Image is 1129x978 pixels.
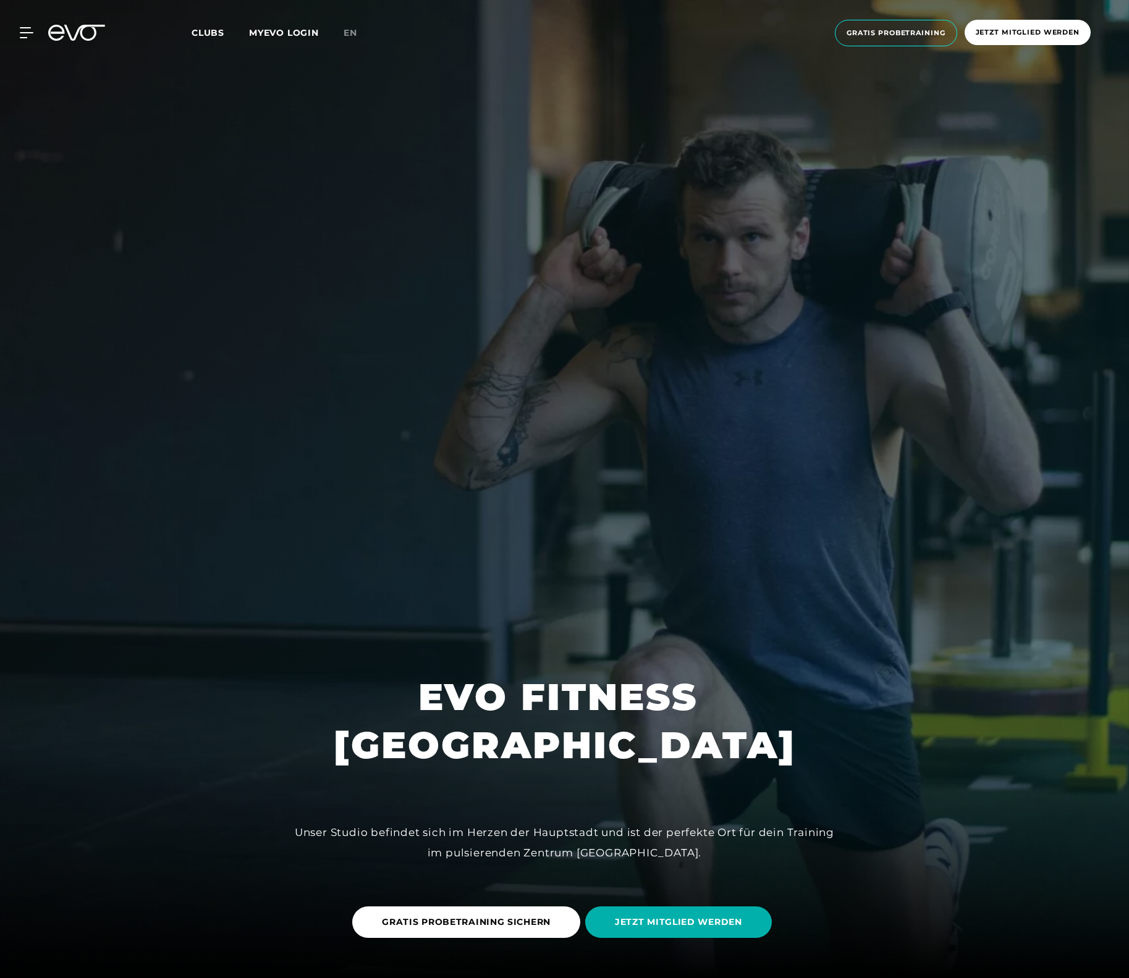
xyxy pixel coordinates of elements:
span: Clubs [192,27,224,38]
a: en [344,26,372,40]
a: Gratis Probetraining [831,20,961,46]
a: MYEVO LOGIN [249,27,319,38]
span: Jetzt Mitglied werden [976,27,1080,38]
span: GRATIS PROBETRAINING SICHERN [382,916,551,929]
a: JETZT MITGLIED WERDEN [585,897,777,947]
a: Clubs [192,27,249,38]
span: JETZT MITGLIED WERDEN [615,916,742,929]
span: en [344,27,357,38]
h1: EVO FITNESS [GEOGRAPHIC_DATA] [334,673,796,769]
span: Gratis Probetraining [847,28,945,38]
div: Unser Studio befindet sich im Herzen der Hauptstadt und ist der perfekte Ort für dein Training im... [287,822,843,863]
a: Jetzt Mitglied werden [961,20,1094,46]
a: GRATIS PROBETRAINING SICHERN [352,897,585,947]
